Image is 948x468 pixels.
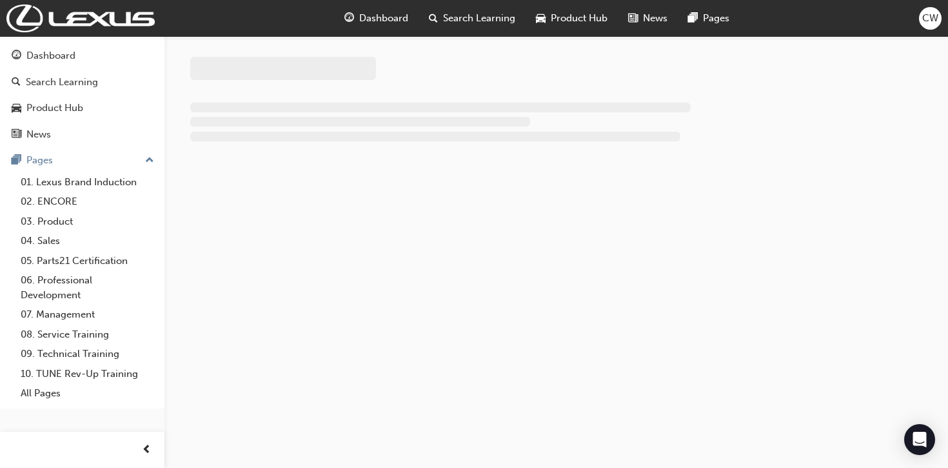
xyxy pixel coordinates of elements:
[15,231,159,251] a: 04. Sales
[26,127,51,142] div: News
[12,77,21,88] span: search-icon
[26,48,75,63] div: Dashboard
[5,148,159,172] button: Pages
[5,96,159,120] a: Product Hub
[15,305,159,325] a: 07. Management
[443,11,515,26] span: Search Learning
[15,383,159,403] a: All Pages
[15,364,159,384] a: 10. TUNE Rev-Up Training
[429,10,438,26] span: search-icon
[628,10,638,26] span: news-icon
[15,251,159,271] a: 05. Parts21 Certification
[904,424,935,455] div: Open Intercom Messenger
[26,153,53,168] div: Pages
[703,11,729,26] span: Pages
[145,152,154,169] span: up-icon
[344,10,354,26] span: guage-icon
[15,192,159,212] a: 02. ENCORE
[536,10,546,26] span: car-icon
[526,5,618,32] a: car-iconProduct Hub
[12,103,21,114] span: car-icon
[26,101,83,116] div: Product Hub
[551,11,607,26] span: Product Hub
[334,5,419,32] a: guage-iconDashboard
[618,5,678,32] a: news-iconNews
[26,75,98,90] div: Search Learning
[5,70,159,94] a: Search Learning
[15,270,159,305] a: 06. Professional Development
[643,11,667,26] span: News
[12,155,21,167] span: pages-icon
[919,7,942,30] button: CW
[15,212,159,232] a: 03. Product
[5,41,159,148] button: DashboardSearch LearningProduct HubNews
[5,44,159,68] a: Dashboard
[5,123,159,147] a: News
[6,5,155,32] img: Trak
[678,5,740,32] a: pages-iconPages
[15,344,159,364] a: 09. Technical Training
[15,172,159,192] a: 01. Lexus Brand Induction
[12,50,21,62] span: guage-icon
[688,10,698,26] span: pages-icon
[359,11,408,26] span: Dashboard
[12,129,21,141] span: news-icon
[922,11,938,26] span: CW
[15,325,159,345] a: 08. Service Training
[419,5,526,32] a: search-iconSearch Learning
[142,442,152,458] span: prev-icon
